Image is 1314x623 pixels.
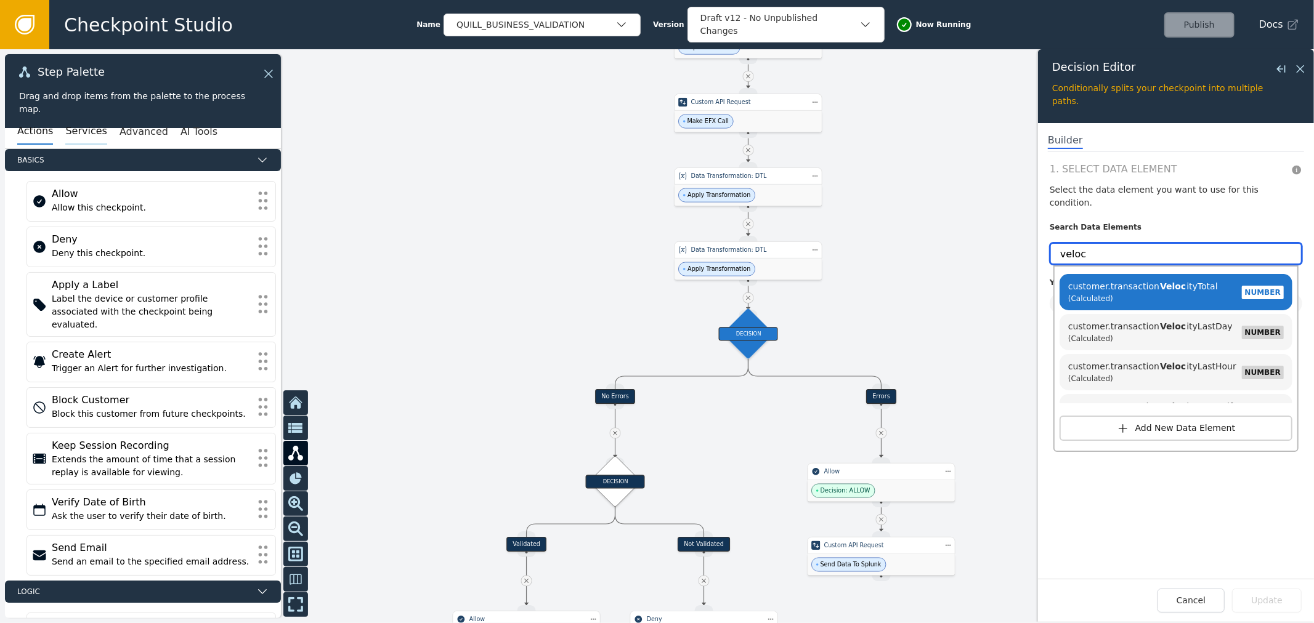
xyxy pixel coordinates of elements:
[1050,277,1302,293] label: You selected:
[691,246,806,254] div: Data Transformation: DTL
[17,119,53,145] button: Actions
[691,172,806,180] div: Data Transformation: DTL
[821,486,870,495] span: Decision: ALLOW
[52,187,251,201] div: Allow
[687,265,750,273] span: Apply Transformation
[52,362,251,375] div: Trigger an Alert for further investigation.
[1052,62,1136,73] span: Decision Editor
[52,495,251,510] div: Verify Date of Birth
[52,232,251,247] div: Deny
[444,14,641,36] button: QUILL_BUSINESS_VALIDATION
[1052,82,1300,108] div: Conditionally splits your checkpoint into multiple paths.
[1159,361,1186,371] span: Veloc
[1048,133,1083,149] span: Builder
[821,560,882,569] span: Send Data To Splunk
[1259,17,1299,32] a: Docs
[1159,281,1186,291] span: Veloc
[653,19,684,30] span: Version
[38,66,105,78] span: Step Palette
[1060,416,1292,441] button: Add New Data Element
[1242,286,1284,299] span: NUMBER
[595,389,635,404] div: No Errors
[17,586,251,597] span: Logic
[52,510,251,523] div: Ask the user to verify their date of birth.
[120,119,168,145] button: Advanced
[52,555,251,568] div: Send an email to the specified email address.
[52,408,251,420] div: Block this customer from future checkpoints.
[1050,183,1302,209] h3: Select the data element you want to use for this condition.
[52,247,251,260] div: Deny this checkpoint.
[687,43,736,52] span: Equifax OAuth 2
[866,389,896,404] div: Errors
[1050,162,1285,177] span: 1. Select Data Element
[52,201,251,214] div: Allow this checkpoint.
[687,191,750,199] span: Apply Transformation
[719,327,778,340] div: DECISION
[1050,222,1302,238] label: Search Data Elements
[1242,326,1284,339] span: NUMBER
[64,11,233,39] span: Checkpoint Studio
[824,541,939,550] div: Custom API Request
[1259,17,1283,32] span: Docs
[1068,373,1236,384] div: (Calculated)
[416,19,440,30] span: Name
[678,537,730,552] div: Not Validated
[916,19,971,30] span: Now Running
[52,541,251,555] div: Send Email
[1159,321,1186,331] span: Veloc
[1050,243,1302,265] input: Search paths or “character strings” for
[506,537,546,552] div: Validated
[52,292,251,331] div: Label the device or customer profile associated with the checkpoint being evaluated.
[52,347,251,362] div: Create Alert
[52,453,251,479] div: Extends the amount of time that a session replay is available for viewing.
[1068,281,1218,291] span: customer.transaction ityTotal
[687,117,729,126] span: Make EFX Call
[1158,589,1225,613] button: Cancel
[65,119,107,145] button: Services
[19,90,267,116] div: Drag and drop items from the palette to the process map.
[52,393,251,408] div: Block Customer
[1068,321,1233,331] span: customer.transaction ityLastDay
[1068,293,1218,304] div: (Calculated)
[1135,422,1235,435] div: Add New Data Element
[700,12,859,38] div: Draft v12 - No Unpublished Changes
[180,119,217,145] button: AI Tools
[1242,366,1284,379] span: NUMBER
[687,7,885,42] button: Draft v12 - No Unpublished Changes
[824,467,939,476] div: Allow
[52,278,251,292] div: Apply a Label
[1068,333,1233,344] div: (Calculated)
[52,438,251,453] div: Keep Session Recording
[586,475,645,488] div: DECISION
[17,155,251,166] span: Basics
[691,98,806,107] div: Custom API Request
[456,18,615,31] div: QUILL_BUSINESS_VALIDATION
[1159,401,1186,411] span: Veloc
[1068,361,1236,371] span: customer.transaction ityLastHour
[1068,401,1254,411] span: customer.transaction ityLastHalfHour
